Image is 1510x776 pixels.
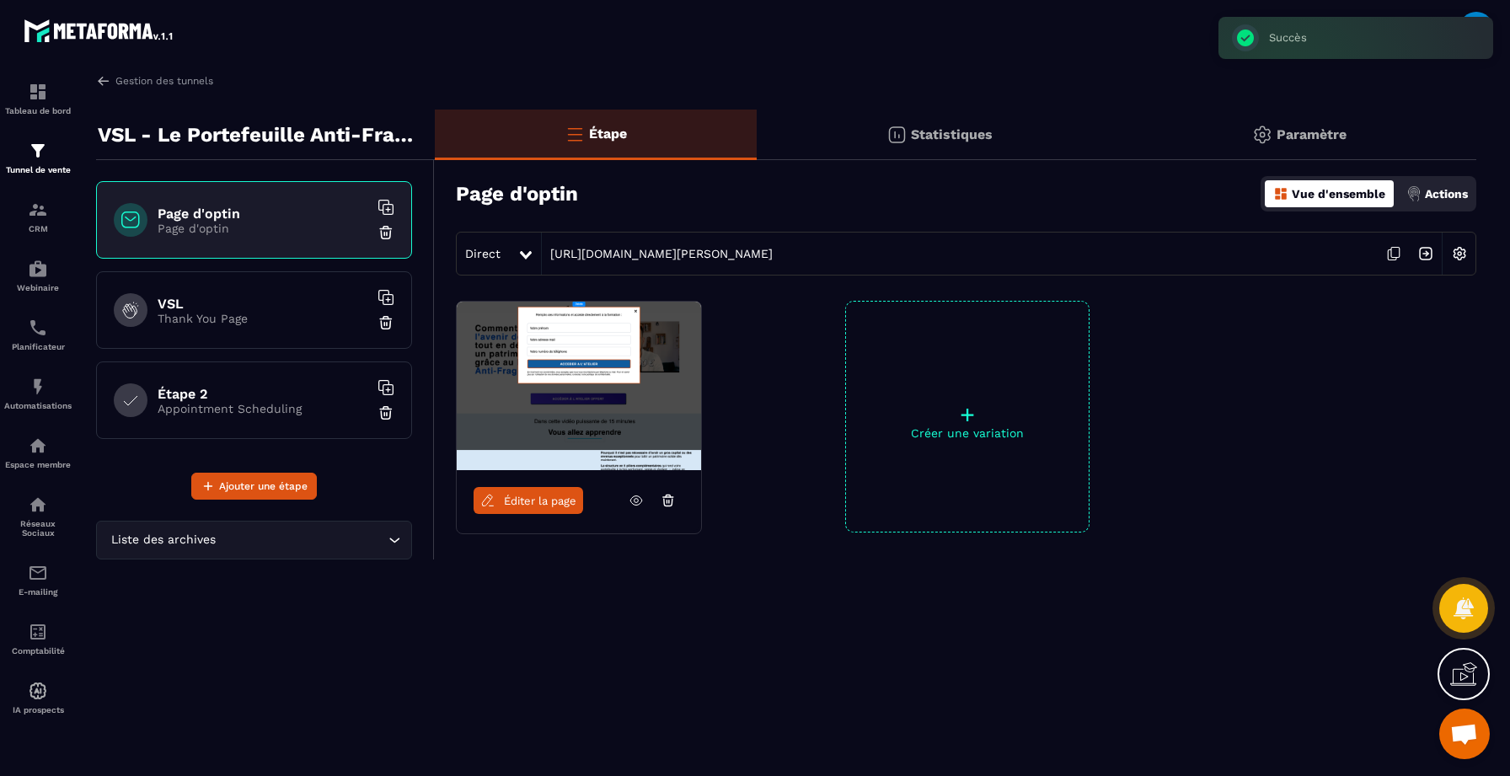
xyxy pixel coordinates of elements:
[4,364,72,423] a: automationsautomationsAutomatisations
[98,118,422,152] p: VSL - Le Portefeuille Anti-Fragile
[474,487,583,514] a: Éditer la page
[589,126,627,142] p: Étape
[4,423,72,482] a: automationsautomationsEspace membre
[96,73,213,88] a: Gestion des tunnels
[542,247,773,260] a: [URL][DOMAIN_NAME][PERSON_NAME]
[846,403,1089,426] p: +
[28,200,48,220] img: formation
[911,126,993,142] p: Statistiques
[465,247,501,260] span: Direct
[158,312,368,325] p: Thank You Page
[96,73,111,88] img: arrow
[377,224,394,241] img: trash
[158,206,368,222] h6: Page d'optin
[28,495,48,515] img: social-network
[4,283,72,292] p: Webinaire
[457,302,701,470] img: image
[4,646,72,656] p: Comptabilité
[4,305,72,364] a: schedulerschedulerPlanificateur
[4,482,72,550] a: social-networksocial-networkRéseaux Sociaux
[28,82,48,102] img: formation
[28,622,48,642] img: accountant
[28,436,48,456] img: automations
[565,124,585,144] img: bars-o.4a397970.svg
[4,187,72,246] a: formationformationCRM
[1439,709,1490,759] a: Ouvrir le chat
[24,15,175,45] img: logo
[158,222,368,235] p: Page d'optin
[4,224,72,233] p: CRM
[4,246,72,305] a: automationsautomationsWebinaire
[4,460,72,469] p: Espace membre
[4,609,72,668] a: accountantaccountantComptabilité
[28,259,48,279] img: automations
[28,681,48,701] img: automations
[1277,126,1347,142] p: Paramètre
[158,296,368,312] h6: VSL
[4,550,72,609] a: emailemailE-mailing
[846,426,1089,440] p: Créer une variation
[191,473,317,500] button: Ajouter une étape
[4,128,72,187] a: formationformationTunnel de vente
[1425,187,1468,201] p: Actions
[28,141,48,161] img: formation
[107,531,219,549] span: Liste des archives
[1252,125,1272,145] img: setting-gr.5f69749f.svg
[4,106,72,115] p: Tableau de bord
[377,314,394,331] img: trash
[4,401,72,410] p: Automatisations
[4,587,72,597] p: E-mailing
[1410,238,1442,270] img: arrow-next.bcc2205e.svg
[1273,186,1288,201] img: dashboard-orange.40269519.svg
[158,402,368,415] p: Appointment Scheduling
[377,404,394,421] img: trash
[28,377,48,397] img: automations
[4,519,72,538] p: Réseaux Sociaux
[219,531,384,549] input: Search for option
[4,705,72,714] p: IA prospects
[1406,186,1422,201] img: actions.d6e523a2.png
[456,182,578,206] h3: Page d'optin
[4,165,72,174] p: Tunnel de vente
[1292,187,1385,201] p: Vue d'ensemble
[886,125,907,145] img: stats.20deebd0.svg
[4,342,72,351] p: Planificateur
[219,478,308,495] span: Ajouter une étape
[96,521,412,559] div: Search for option
[28,563,48,583] img: email
[1443,238,1475,270] img: setting-w.858f3a88.svg
[4,69,72,128] a: formationformationTableau de bord
[504,495,576,507] span: Éditer la page
[28,318,48,338] img: scheduler
[158,386,368,402] h6: Étape 2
